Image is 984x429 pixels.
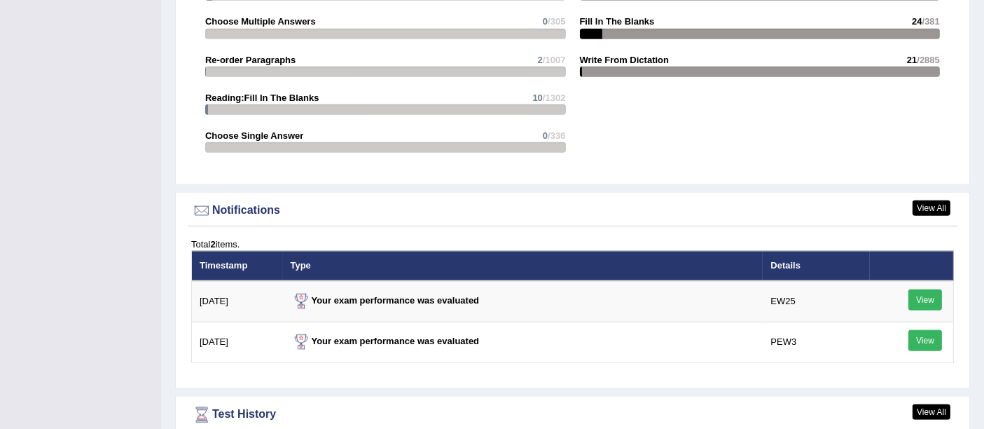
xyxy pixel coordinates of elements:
[191,238,954,251] div: Total items.
[191,404,954,425] div: Test History
[908,290,942,311] a: View
[548,130,565,141] span: /336
[543,93,566,103] span: /1302
[191,200,954,222] div: Notifications
[192,322,283,362] td: [DATE]
[763,322,869,362] td: PEW3
[291,336,480,346] strong: Your exam performance was evaluated
[538,55,543,65] span: 2
[908,330,942,351] a: View
[580,16,655,27] strong: Fill In The Blanks
[205,93,319,103] strong: Reading:Fill In The Blanks
[543,130,548,141] span: 0
[205,55,296,65] strong: Re-order Paragraphs
[543,55,566,65] span: /1007
[548,16,565,27] span: /305
[291,295,480,306] strong: Your exam performance was evaluated
[205,16,316,27] strong: Choose Multiple Answers
[532,93,542,103] span: 10
[907,55,917,65] span: 21
[917,55,940,65] span: /2885
[543,16,548,27] span: 0
[763,251,869,280] th: Details
[192,251,283,280] th: Timestamp
[580,55,670,65] strong: Write From Dictation
[283,251,763,280] th: Type
[192,281,283,322] td: [DATE]
[922,16,940,27] span: /381
[763,281,869,322] td: EW25
[913,404,950,420] a: View All
[913,200,950,216] a: View All
[210,239,215,250] b: 2
[205,130,303,141] strong: Choose Single Answer
[912,16,922,27] span: 24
